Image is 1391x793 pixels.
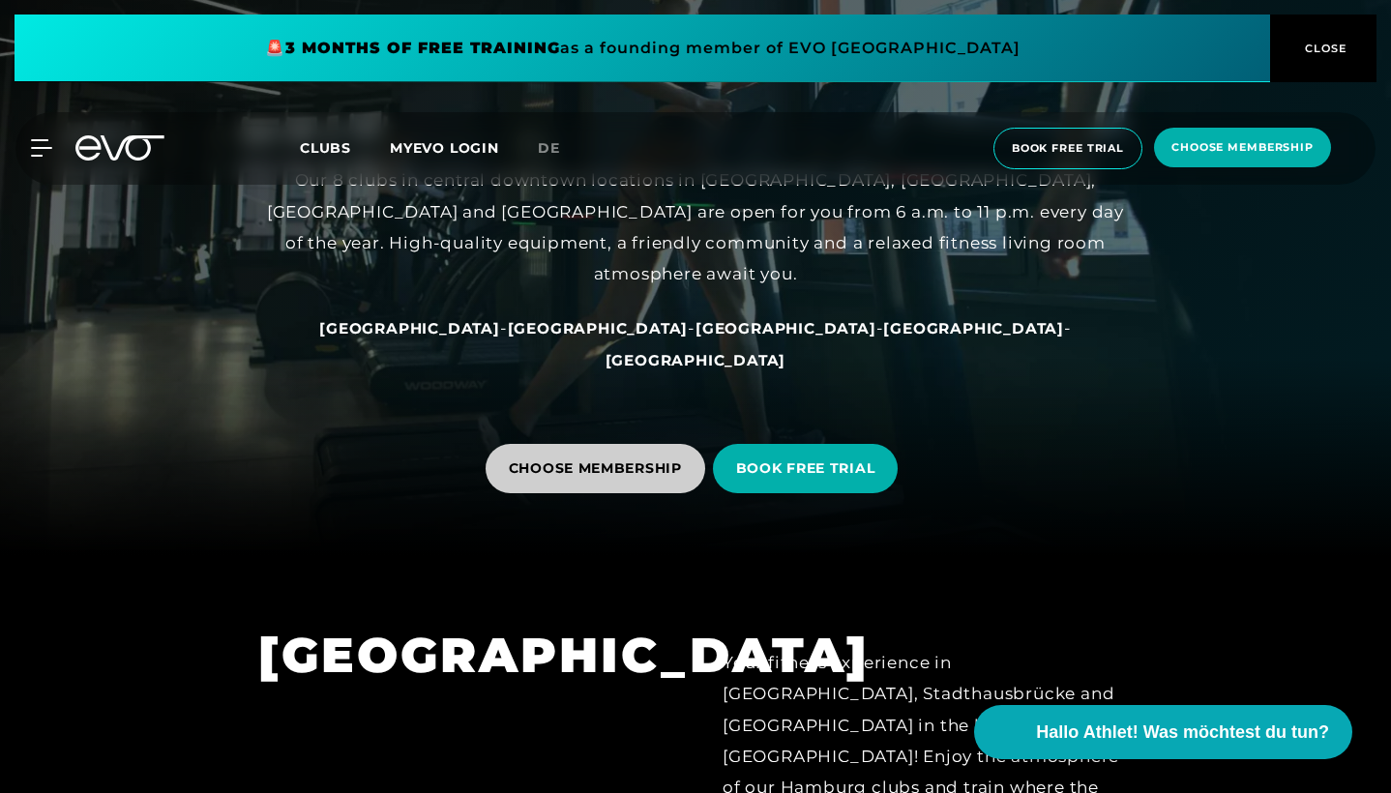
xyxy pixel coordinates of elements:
[509,458,682,479] span: CHOOSE MEMBERSHIP
[606,351,786,369] span: [GEOGRAPHIC_DATA]
[695,318,876,338] a: [GEOGRAPHIC_DATA]
[260,312,1131,375] div: - - - -
[300,139,351,157] span: Clubs
[736,458,875,479] span: BOOK FREE TRIAL
[974,705,1352,759] button: Hallo Athlet! Was möchtest du tun?
[695,319,876,338] span: [GEOGRAPHIC_DATA]
[1012,140,1124,157] span: book free trial
[606,350,786,369] a: [GEOGRAPHIC_DATA]
[319,318,500,338] a: [GEOGRAPHIC_DATA]
[508,319,689,338] span: [GEOGRAPHIC_DATA]
[988,128,1148,169] a: book free trial
[300,138,390,157] a: Clubs
[1171,139,1314,156] span: choose membership
[390,139,499,157] a: MYEVO LOGIN
[713,429,906,508] a: BOOK FREE TRIAL
[1036,720,1329,746] span: Hallo Athlet! Was möchtest du tun?
[1148,128,1337,169] a: choose membership
[258,624,668,687] h1: [GEOGRAPHIC_DATA]
[1270,15,1376,82] button: CLOSE
[538,139,560,157] span: de
[319,319,500,338] span: [GEOGRAPHIC_DATA]
[538,137,583,160] a: de
[508,318,689,338] a: [GEOGRAPHIC_DATA]
[1300,40,1347,57] span: CLOSE
[883,318,1064,338] a: [GEOGRAPHIC_DATA]
[260,164,1131,289] div: Our 8 clubs in central downtown locations in [GEOGRAPHIC_DATA], [GEOGRAPHIC_DATA], [GEOGRAPHIC_DA...
[486,429,713,508] a: CHOOSE MEMBERSHIP
[883,319,1064,338] span: [GEOGRAPHIC_DATA]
